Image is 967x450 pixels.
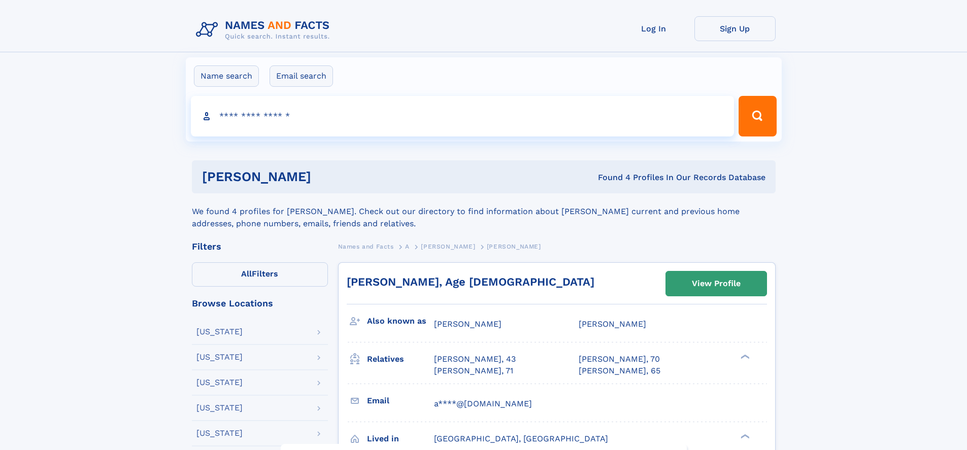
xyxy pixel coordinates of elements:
[196,404,243,412] div: [US_STATE]
[421,243,475,250] span: [PERSON_NAME]
[666,271,766,296] a: View Profile
[367,392,434,409] h3: Email
[194,65,259,87] label: Name search
[579,319,646,329] span: [PERSON_NAME]
[421,240,475,253] a: [PERSON_NAME]
[191,96,735,136] input: search input
[579,365,660,376] a: [PERSON_NAME], 65
[192,242,328,251] div: Filters
[196,328,243,336] div: [US_STATE]
[196,378,243,387] div: [US_STATE]
[613,16,694,41] a: Log In
[454,172,765,183] div: Found 4 Profiles In Our Records Database
[192,299,328,308] div: Browse Locations
[367,313,434,330] h3: Also known as
[739,96,776,136] button: Search Button
[338,240,394,253] a: Names and Facts
[434,354,516,365] a: [PERSON_NAME], 43
[579,354,660,365] a: [PERSON_NAME], 70
[192,262,328,287] label: Filters
[434,365,513,376] a: [PERSON_NAME], 71
[196,429,243,437] div: [US_STATE]
[738,354,750,360] div: ❯
[692,272,741,295] div: View Profile
[405,240,410,253] a: A
[347,275,594,288] a: [PERSON_NAME], Age [DEMOGRAPHIC_DATA]
[192,16,338,44] img: Logo Names and Facts
[241,269,252,279] span: All
[487,243,541,250] span: [PERSON_NAME]
[694,16,776,41] a: Sign Up
[192,193,776,230] div: We found 4 profiles for [PERSON_NAME]. Check out our directory to find information about [PERSON_...
[434,319,502,329] span: [PERSON_NAME]
[196,353,243,361] div: [US_STATE]
[434,434,608,443] span: [GEOGRAPHIC_DATA], [GEOGRAPHIC_DATA]
[405,243,410,250] span: A
[202,170,455,183] h1: [PERSON_NAME]
[367,430,434,447] h3: Lived in
[367,351,434,368] h3: Relatives
[270,65,333,87] label: Email search
[738,433,750,439] div: ❯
